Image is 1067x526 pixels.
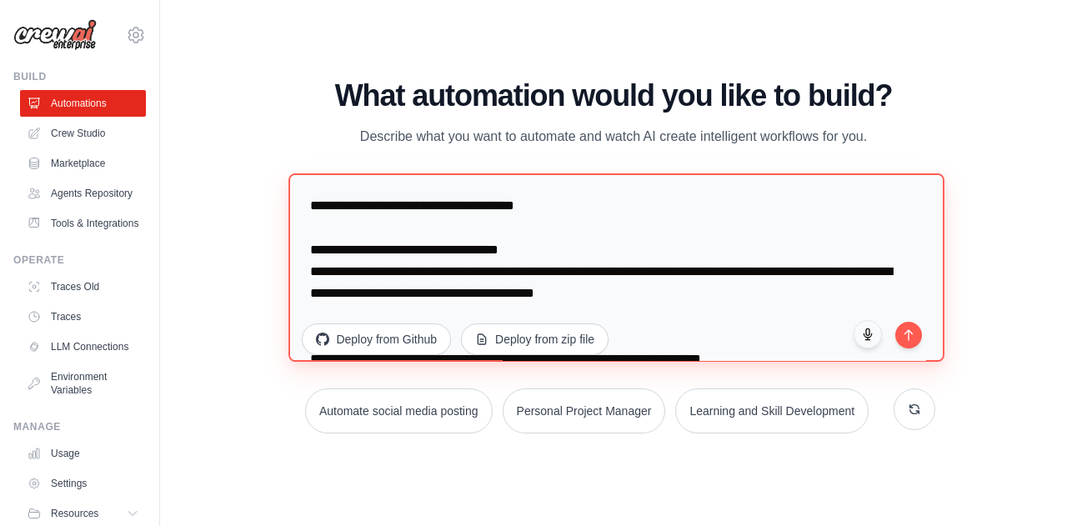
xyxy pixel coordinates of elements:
button: Learning and Skill Development [675,388,869,433]
a: Traces Old [20,273,146,300]
div: Build [13,70,146,83]
button: Deploy from zip file [461,323,609,355]
span: Resources [51,507,98,520]
a: Marketplace [20,150,146,177]
a: Environment Variables [20,363,146,403]
a: Traces [20,303,146,330]
a: Agents Repository [20,180,146,207]
iframe: Chat Widget [984,446,1067,526]
button: Automate social media posting [305,388,493,433]
button: Personal Project Manager [503,388,666,433]
button: Deploy from Github [302,323,451,355]
a: Settings [20,470,146,497]
h1: What automation would you like to build? [292,79,934,113]
div: Manage [13,420,146,433]
a: Tools & Integrations [20,210,146,237]
img: Logo [13,19,97,51]
div: Operate [13,253,146,267]
p: Describe what you want to automate and watch AI create intelligent workflows for you. [333,126,894,148]
a: Crew Studio [20,120,146,147]
a: Usage [20,440,146,467]
a: LLM Connections [20,333,146,360]
a: Automations [20,90,146,117]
